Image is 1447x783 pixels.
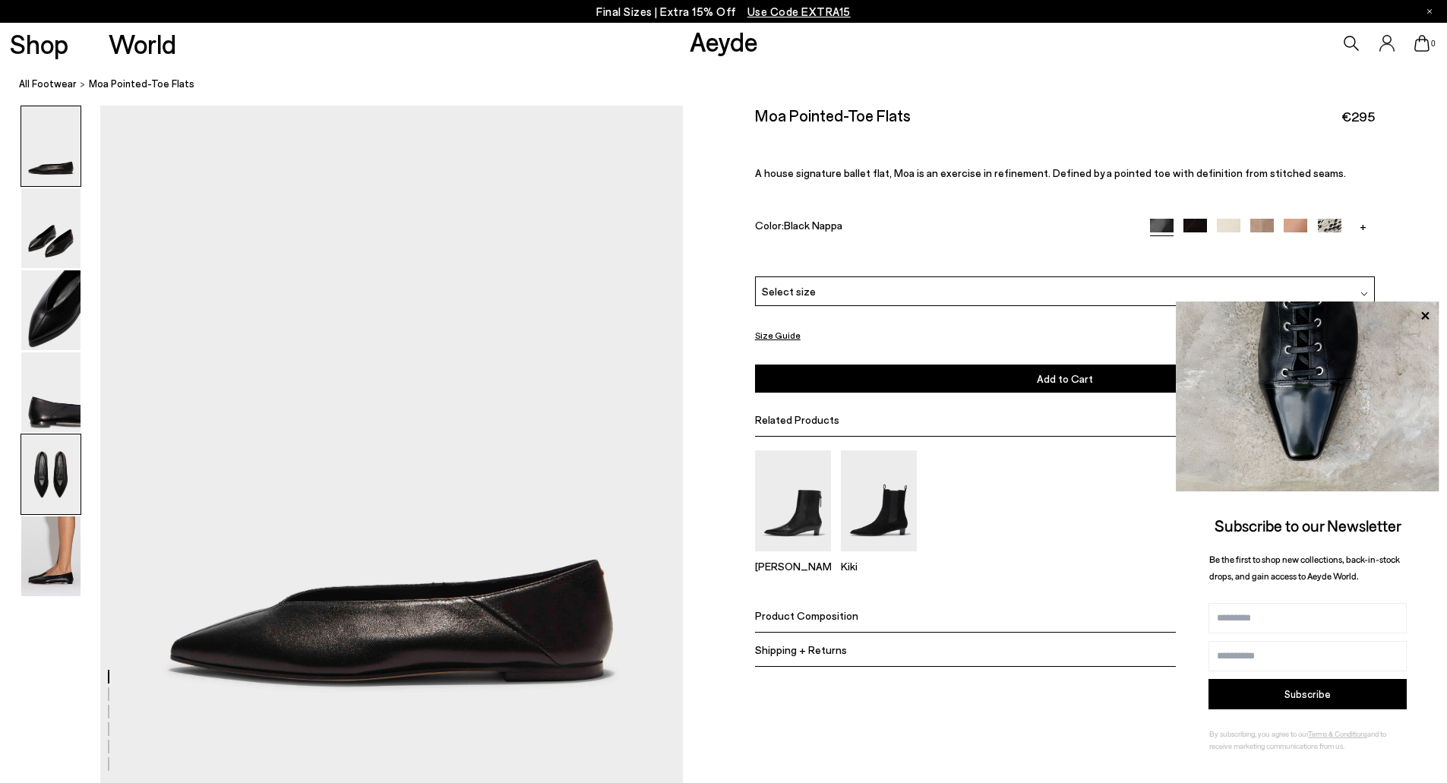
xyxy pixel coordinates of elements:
[21,352,81,432] img: Moa Pointed-Toe Flats - Image 4
[21,270,81,350] img: Moa Pointed-Toe Flats - Image 3
[19,64,1447,106] nav: breadcrumb
[755,365,1375,393] button: Add to Cart
[784,219,842,232] span: Black Nappa
[690,25,758,57] a: Aeyde
[1351,219,1375,232] a: +
[747,5,851,18] span: Navigate to /collections/ss25-final-sizes
[109,30,176,57] a: World
[755,450,831,551] img: Harriet Pointed Ankle Boots
[1208,679,1407,709] button: Subscribe
[841,560,917,573] p: Kiki
[755,166,1346,179] span: A house signature ballet flat, Moa is an exercise in refinement. Defined by a pointed toe with de...
[1414,35,1430,52] a: 0
[841,450,917,551] img: Kiki Suede Chelsea Boots
[21,106,81,186] img: Moa Pointed-Toe Flats - Image 1
[755,413,839,426] span: Related Products
[10,30,68,57] a: Shop
[21,434,81,514] img: Moa Pointed-Toe Flats - Image 5
[755,106,911,125] h2: Moa Pointed-Toe Flats
[1341,107,1375,126] span: €295
[1430,39,1437,48] span: 0
[755,560,831,573] p: [PERSON_NAME]
[1209,554,1400,582] span: Be the first to shop new collections, back-in-stock drops, and gain access to Aeyde World.
[596,2,851,21] p: Final Sizes | Extra 15% Off
[1176,302,1439,491] img: ca3f721fb6ff708a270709c41d776025.jpg
[1215,516,1401,535] span: Subscribe to our Newsletter
[755,643,847,656] span: Shipping + Returns
[89,76,194,92] span: Moa Pointed-Toe Flats
[1209,729,1308,738] span: By subscribing, you agree to our
[1360,290,1368,298] img: svg%3E
[755,219,1130,236] div: Color:
[841,541,917,573] a: Kiki Suede Chelsea Boots Kiki
[19,76,77,92] a: All Footwear
[762,283,816,299] span: Select size
[21,188,81,268] img: Moa Pointed-Toe Flats - Image 2
[1308,729,1367,738] a: Terms & Conditions
[755,326,801,345] button: Size Guide
[1037,372,1093,385] span: Add to Cart
[755,609,858,622] span: Product Composition
[755,541,831,573] a: Harriet Pointed Ankle Boots [PERSON_NAME]
[21,516,81,596] img: Moa Pointed-Toe Flats - Image 6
